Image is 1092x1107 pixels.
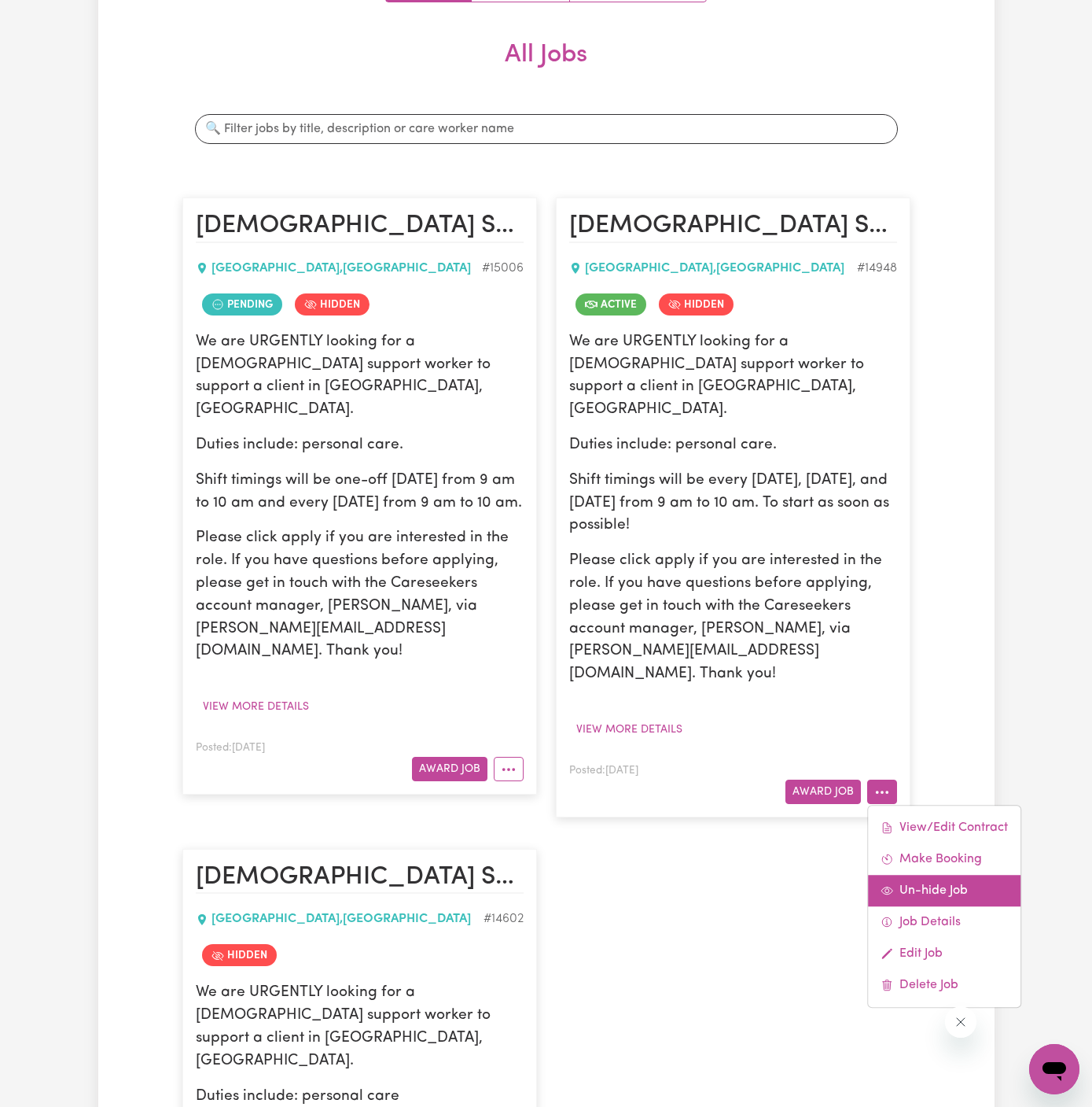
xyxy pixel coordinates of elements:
a: View/Edit Contract [868,812,1020,843]
h2: Male Support Worker Needed Every Friday Morning In Blacktown, NSW [196,862,524,894]
button: View more details [196,695,316,719]
button: Award Job [785,780,861,804]
div: [GEOGRAPHIC_DATA] , [GEOGRAPHIC_DATA] [196,259,482,278]
div: Job ID #14948 [857,259,897,278]
h2: Male Support Worker Needed In Blacktown, NSW [196,211,524,242]
div: [GEOGRAPHIC_DATA] , [GEOGRAPHIC_DATA] [196,910,483,928]
div: More options [867,805,1021,1008]
button: More options [867,780,897,804]
button: More options [494,757,524,781]
span: Job is hidden [295,293,370,315]
p: Duties include: personal care. [196,434,524,457]
h2: All Jobs [182,40,910,95]
a: Job Details [868,906,1020,938]
a: Edit Job [868,938,1020,969]
p: We are URGENTLY looking for a [DEMOGRAPHIC_DATA] support worker to support a client in [GEOGRAPHI... [196,982,524,1072]
span: Need any help? [9,11,95,24]
span: Posted: [DATE] [196,743,265,753]
a: Un-hide Job [868,875,1020,906]
iframe: Close message [945,1006,976,1038]
p: Shift timings will be every [DATE], [DATE], and [DATE] from 9 am to 10 am. To start as soon as po... [569,470,897,537]
span: Posted: [DATE] [569,766,638,776]
a: Make Booking [868,843,1020,875]
iframe: Button to launch messaging window [1029,1044,1079,1094]
button: Award Job [412,757,487,781]
p: Duties include: personal care. [569,434,897,457]
div: Job ID #14602 [483,910,524,928]
p: Please click apply if you are interested in the role. If you have questions before applying, plea... [569,550,897,686]
input: 🔍 Filter jobs by title, description or care worker name [195,114,898,144]
p: We are URGENTLY looking for a [DEMOGRAPHIC_DATA] support worker to support a client in [GEOGRAPHI... [196,331,524,422]
p: Shift timings will be one-off [DATE] from 9 am to 10 am and every [DATE] from 9 am to 10 am. [196,470,524,515]
a: Delete Job [868,969,1020,1001]
p: Please click apply if you are interested in the role. If you have questions before applying, plea... [196,527,524,663]
div: [GEOGRAPHIC_DATA] , [GEOGRAPHIC_DATA] [569,259,857,278]
span: Job is hidden [202,944,277,966]
p: We are URGENTLY looking for a [DEMOGRAPHIC_DATA] support worker to support a client in [GEOGRAPHI... [569,331,897,422]
div: Job ID #15006 [482,259,524,278]
h2: Male Support Worker Needed In Blacktown, NSW [569,211,897,242]
span: Job is active [575,293,646,315]
span: Job contract pending review by care worker [202,293,282,315]
span: Job is hidden [659,293,734,315]
button: View more details [569,718,689,742]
